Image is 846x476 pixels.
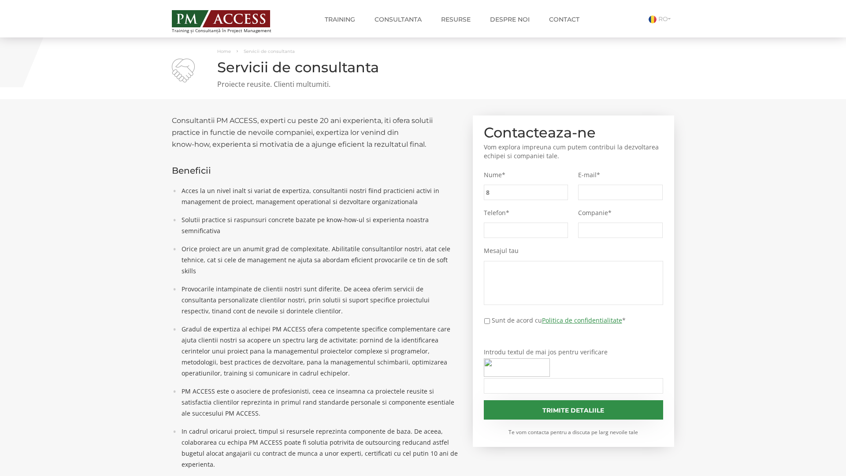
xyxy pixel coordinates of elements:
h2: Contacteaza-ne [484,126,664,138]
li: Orice proiect are un anumit grad de complexitate. Abilitatile consultantilor nostri, atat cele te... [177,243,460,276]
a: Politica de confidentialitate [542,316,622,324]
a: Training și Consultanță în Project Management [172,7,288,33]
p: Vom explora impreuna cum putem contribui la dezvoltarea echipei si companiei tale. [484,143,664,160]
h1: Servicii de consultanta [172,59,674,75]
a: Home [217,48,231,54]
label: E-mail [578,171,663,179]
li: Gradul de expertiza al echipei PM ACCESS ofera competente specifice complementare care ajuta clie... [177,324,460,379]
a: Consultanta [368,11,428,28]
small: Te vom contacta pentru a discuta pe larg nevoile tale [484,428,664,436]
a: Resurse [434,11,477,28]
label: Companie [578,209,663,217]
li: Provocarile intampinate de clientii nostri sunt diferite. De aceea oferim servicii de consultanta... [177,283,460,316]
img: Servicii de consultanta [172,59,195,82]
label: Telefon [484,209,568,217]
li: Solutii practice si raspunsuri concrete bazate pe know-how-ul si experienta noastra semnificativa [177,214,460,236]
a: Despre noi [483,11,536,28]
h3: Beneficii [172,166,460,175]
span: Servicii de consultanta [244,48,295,54]
label: Sunt de acord cu * [492,316,626,325]
label: Mesajul tau [484,247,664,255]
li: PM ACCESS este o asociere de profesionisti, ceea ce inseamna ca proiectele reusite si satisfactia... [177,386,460,419]
h2: Consultantii PM ACCESS, experti cu peste 20 ani experienta, iti ofera solutii practice in functie... [172,115,460,150]
input: Trimite detaliile [484,400,664,420]
label: Nume [484,171,568,179]
img: Romana [649,15,657,23]
a: Training [318,11,362,28]
span: Training și Consultanță în Project Management [172,28,288,33]
img: PM ACCESS - Echipa traineri si consultanti certificati PMP: Narciss Popescu, Mihai Olaru, Monica ... [172,10,270,27]
p: Proiecte reusite. Clienti multumiti. [172,79,674,89]
label: Introdu textul de mai jos pentru verificare [484,348,664,356]
li: In cadrul oricarui proiect, timpul si resursele reprezinta componente de baza. De aceea, colabora... [177,426,460,470]
li: Acces la un nivel inalt si variat de expertiza, consultantii nostri fiind practicieni activi in m... [177,185,460,207]
a: RO [649,15,674,23]
a: Contact [542,11,586,28]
